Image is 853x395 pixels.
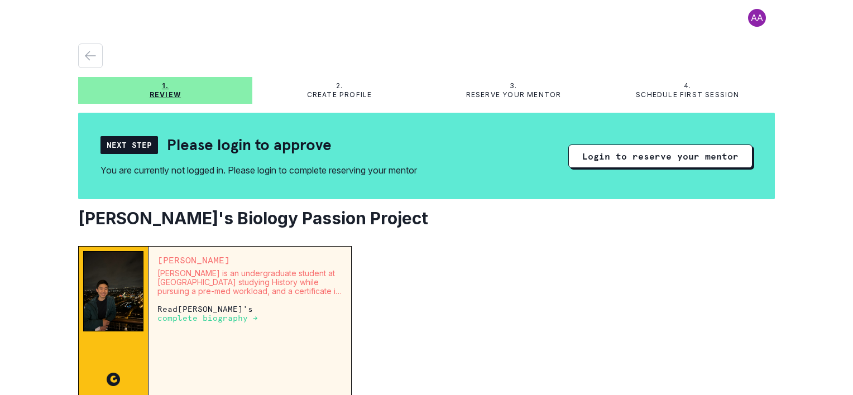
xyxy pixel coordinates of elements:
[83,251,143,331] img: Mentor Image
[157,313,258,322] a: complete biography →
[157,256,342,264] p: [PERSON_NAME]
[510,81,517,90] p: 3.
[684,81,691,90] p: 4.
[157,269,342,296] p: [PERSON_NAME] is an undergraduate student at [GEOGRAPHIC_DATA] studying History while pursuing a ...
[157,305,342,322] p: Read [PERSON_NAME] 's
[78,208,775,228] h2: [PERSON_NAME]'s Biology Passion Project
[466,90,562,99] p: Reserve your mentor
[568,144,753,168] button: Login to reserve your mentor
[150,90,181,99] p: Review
[307,90,372,99] p: Create profile
[167,135,332,155] h2: Please login to approve
[100,136,158,154] div: Next Step
[336,81,343,90] p: 2.
[636,90,739,99] p: Schedule first session
[100,163,417,177] div: You are currently not logged in. Please login to complete reserving your mentor
[157,314,258,322] p: complete biography →
[162,81,169,90] p: 1.
[107,373,120,386] img: CC image
[739,9,775,27] button: profile picture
